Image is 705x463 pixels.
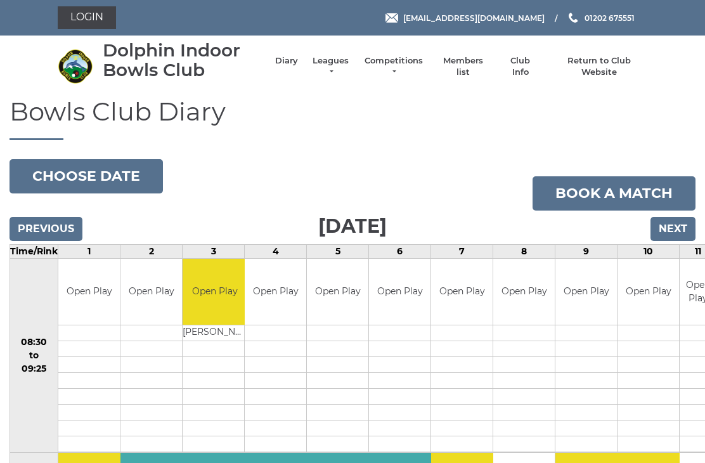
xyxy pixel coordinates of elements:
[58,244,120,258] td: 1
[369,259,430,325] td: Open Play
[58,6,116,29] a: Login
[618,244,680,258] td: 10
[307,244,369,258] td: 5
[436,55,489,78] a: Members list
[10,244,58,258] td: Time/Rink
[363,55,424,78] a: Competitions
[552,55,647,78] a: Return to Club Website
[10,217,82,241] input: Previous
[431,244,493,258] td: 7
[650,217,695,241] input: Next
[369,244,431,258] td: 6
[403,13,545,22] span: [EMAIL_ADDRESS][DOMAIN_NAME]
[275,55,298,67] a: Diary
[120,259,182,325] td: Open Play
[103,41,262,80] div: Dolphin Indoor Bowls Club
[502,55,539,78] a: Club Info
[585,13,635,22] span: 01202 675551
[245,259,306,325] td: Open Play
[307,259,368,325] td: Open Play
[183,325,247,341] td: [PERSON_NAME]
[493,259,555,325] td: Open Play
[58,259,120,325] td: Open Play
[618,259,679,325] td: Open Play
[555,259,617,325] td: Open Play
[10,159,163,193] button: Choose date
[58,49,93,84] img: Dolphin Indoor Bowls Club
[567,12,635,24] a: Phone us 01202 675551
[385,13,398,23] img: Email
[245,244,307,258] td: 4
[385,12,545,24] a: Email [EMAIL_ADDRESS][DOMAIN_NAME]
[183,259,247,325] td: Open Play
[10,98,695,140] h1: Bowls Club Diary
[431,259,493,325] td: Open Play
[183,244,245,258] td: 3
[555,244,618,258] td: 9
[120,244,183,258] td: 2
[493,244,555,258] td: 8
[533,176,695,211] a: Book a match
[569,13,578,23] img: Phone us
[311,55,351,78] a: Leagues
[10,258,58,453] td: 08:30 to 09:25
